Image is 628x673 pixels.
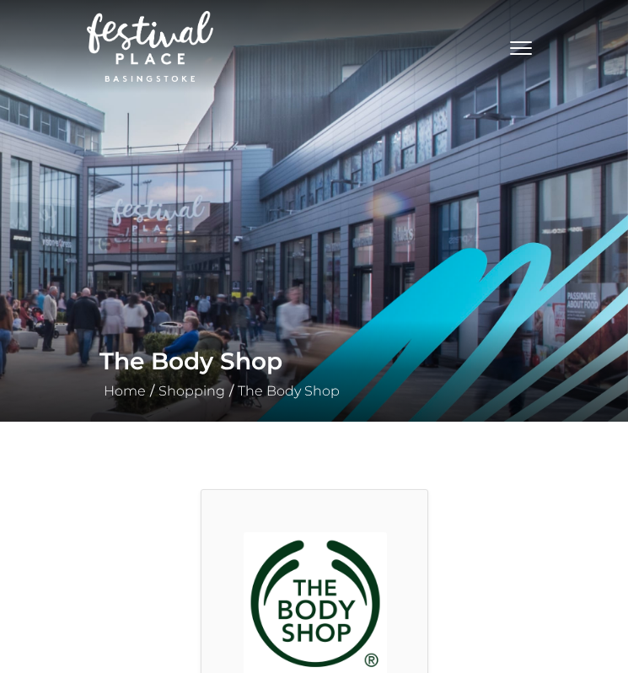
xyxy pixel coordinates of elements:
[154,383,229,399] a: Shopping
[500,34,542,58] button: Toggle navigation
[87,11,213,82] img: Festival Place Logo
[233,383,344,399] a: The Body Shop
[87,341,542,401] div: / /
[99,341,529,381] h1: The Body Shop
[99,383,150,399] a: Home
